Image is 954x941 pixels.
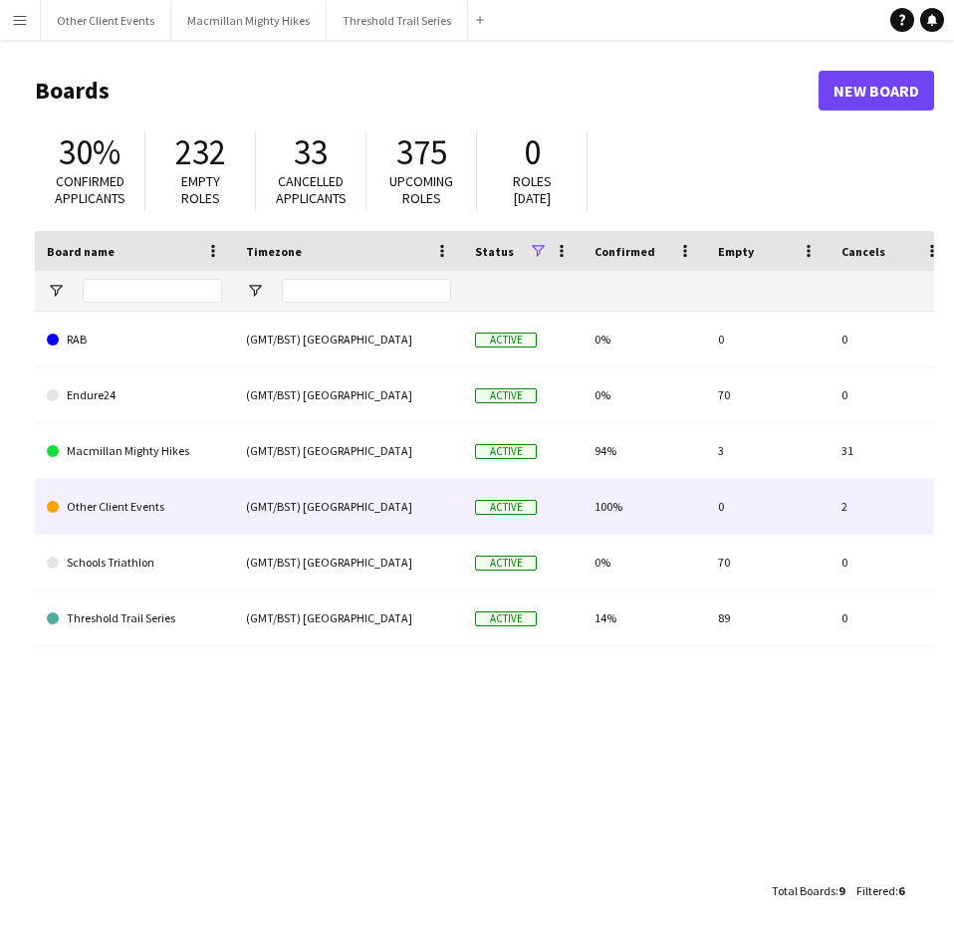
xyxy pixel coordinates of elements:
span: Active [475,388,537,403]
div: 70 [706,367,830,422]
div: 14% [583,590,706,645]
span: Empty roles [181,172,220,207]
a: New Board [819,71,934,111]
span: Cancelled applicants [276,172,347,207]
span: Total Boards [772,883,835,898]
div: 89 [706,590,830,645]
h1: Boards [35,76,819,106]
span: 375 [396,130,447,174]
span: Confirmed [595,244,655,259]
span: 9 [838,883,844,898]
div: 0 [830,535,953,589]
div: 0% [583,367,706,422]
span: 33 [294,130,328,174]
span: 232 [175,130,226,174]
span: Confirmed applicants [55,172,125,207]
div: 0 [706,479,830,534]
span: Active [475,333,537,348]
div: 94% [583,423,706,478]
div: 70 [706,535,830,589]
span: Active [475,611,537,626]
span: Active [475,556,537,571]
div: 0% [583,312,706,366]
span: Cancels [841,244,885,259]
div: (GMT/BST) [GEOGRAPHIC_DATA] [234,479,463,534]
span: Filtered [856,883,895,898]
a: Macmillan Mighty Hikes [47,423,222,479]
div: 0% [583,535,706,589]
div: 0 [830,590,953,645]
div: 2 [830,479,953,534]
div: 0 [830,312,953,366]
div: (GMT/BST) [GEOGRAPHIC_DATA] [234,312,463,366]
a: Endure24 [47,367,222,423]
a: Other Client Events [47,479,222,535]
input: Board name Filter Input [83,279,222,303]
div: (GMT/BST) [GEOGRAPHIC_DATA] [234,590,463,645]
span: 30% [59,130,120,174]
button: Open Filter Menu [246,282,264,300]
div: 3 [706,423,830,478]
a: RAB [47,312,222,367]
div: : [772,871,844,910]
span: Empty [718,244,754,259]
div: 0 [830,367,953,422]
input: Timezone Filter Input [282,279,451,303]
button: Other Client Events [41,1,171,40]
button: Threshold Trail Series [327,1,468,40]
span: Status [475,244,514,259]
button: Open Filter Menu [47,282,65,300]
div: (GMT/BST) [GEOGRAPHIC_DATA] [234,535,463,589]
span: Upcoming roles [389,172,453,207]
a: Schools Triathlon [47,535,222,590]
span: 0 [524,130,541,174]
span: 6 [898,883,904,898]
div: : [856,871,904,910]
div: (GMT/BST) [GEOGRAPHIC_DATA] [234,423,463,478]
a: Threshold Trail Series [47,590,222,646]
button: Macmillan Mighty Hikes [171,1,327,40]
div: 100% [583,479,706,534]
div: (GMT/BST) [GEOGRAPHIC_DATA] [234,367,463,422]
span: Board name [47,244,115,259]
span: Active [475,444,537,459]
span: Active [475,500,537,515]
div: 0 [706,312,830,366]
span: Timezone [246,244,302,259]
span: Roles [DATE] [513,172,552,207]
div: 31 [830,423,953,478]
